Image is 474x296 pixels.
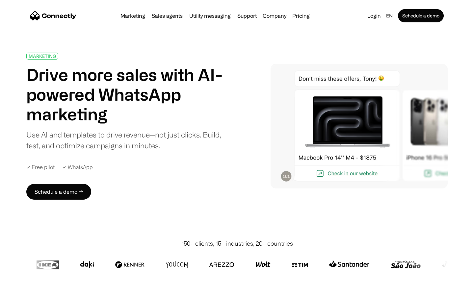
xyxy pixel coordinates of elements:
[398,9,444,22] a: Schedule a demo
[290,13,312,18] a: Pricing
[118,13,148,18] a: Marketing
[149,13,185,18] a: Sales agents
[235,13,259,18] a: Support
[26,129,230,151] div: Use AI and templates to drive revenue—not just clicks. Build, test, and optimize campaigns in min...
[26,184,91,200] a: Schedule a demo →
[263,11,286,20] div: Company
[26,164,55,170] div: ✓ Free pilot
[26,65,230,124] h1: Drive more sales with AI-powered WhatsApp marketing
[261,11,288,20] div: Company
[181,239,293,248] div: 150+ clients, 15+ industries, 20+ countries
[7,284,39,294] aside: Language selected: English
[365,11,383,20] a: Login
[29,54,56,59] div: MARKETING
[63,164,93,170] div: ✓ WhatsApp
[386,11,393,20] div: en
[187,13,233,18] a: Utility messaging
[383,11,397,20] div: en
[30,11,76,21] a: home
[13,284,39,294] ul: Language list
